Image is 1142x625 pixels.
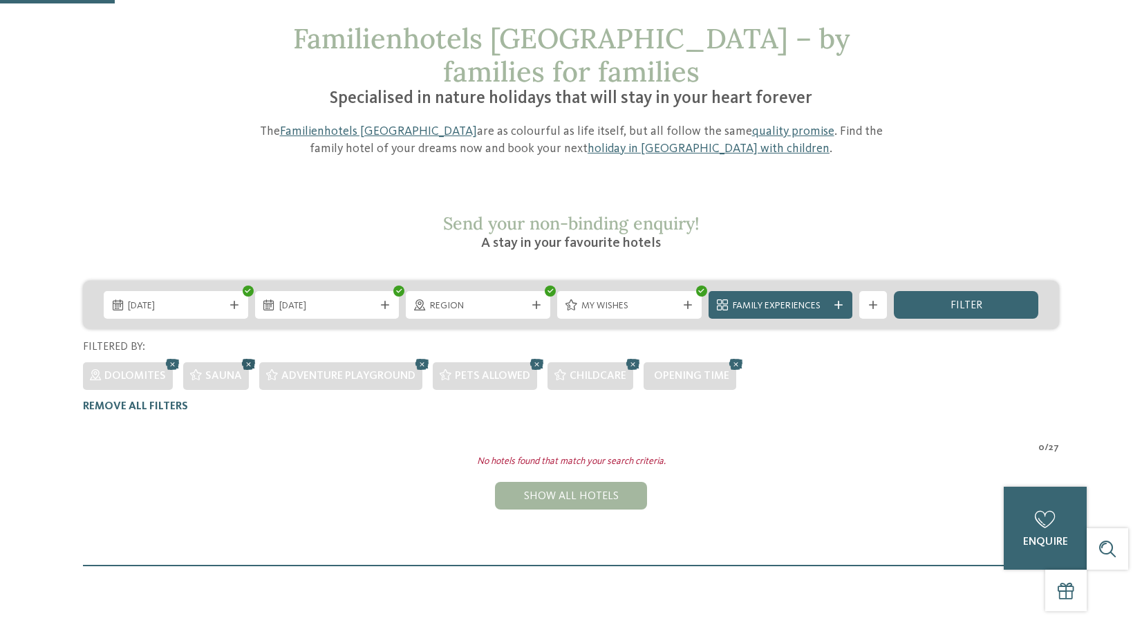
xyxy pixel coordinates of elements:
span: [DATE] [279,299,375,313]
span: Family Experiences [733,299,829,313]
span: / [1045,441,1049,455]
span: Send your non-binding enquiry! [443,212,700,234]
span: Filtered by: [83,342,145,353]
a: enquire [1004,487,1087,570]
span: [DATE] [128,299,224,313]
span: 27 [1049,441,1059,455]
span: Region [430,299,526,313]
span: Adventure playground [281,371,415,382]
span: Remove all filters [83,401,188,412]
span: A stay in your favourite hotels [481,236,661,250]
a: holiday in [GEOGRAPHIC_DATA] with children [588,142,830,155]
span: 0 [1038,441,1045,455]
span: enquire [1023,537,1068,548]
div: No hotels found that match your search criteria. [73,455,1069,469]
span: Pets allowed [455,371,530,382]
span: Specialised in nature holidays that will stay in your heart forever [330,90,812,107]
span: Familienhotels [GEOGRAPHIC_DATA] – by families for families [293,21,850,89]
span: My wishes [581,299,677,313]
div: Show all hotels [495,482,647,510]
span: Opening time [654,371,729,382]
span: Dolomites [104,371,166,382]
span: Sauna [205,371,242,382]
a: quality promise [752,125,834,138]
span: Childcare [570,371,626,382]
a: Familienhotels [GEOGRAPHIC_DATA] [280,125,477,138]
p: The are as colourful as life itself, but all follow the same . Find the family hotel of your drea... [243,123,899,158]
span: filter [951,300,982,311]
